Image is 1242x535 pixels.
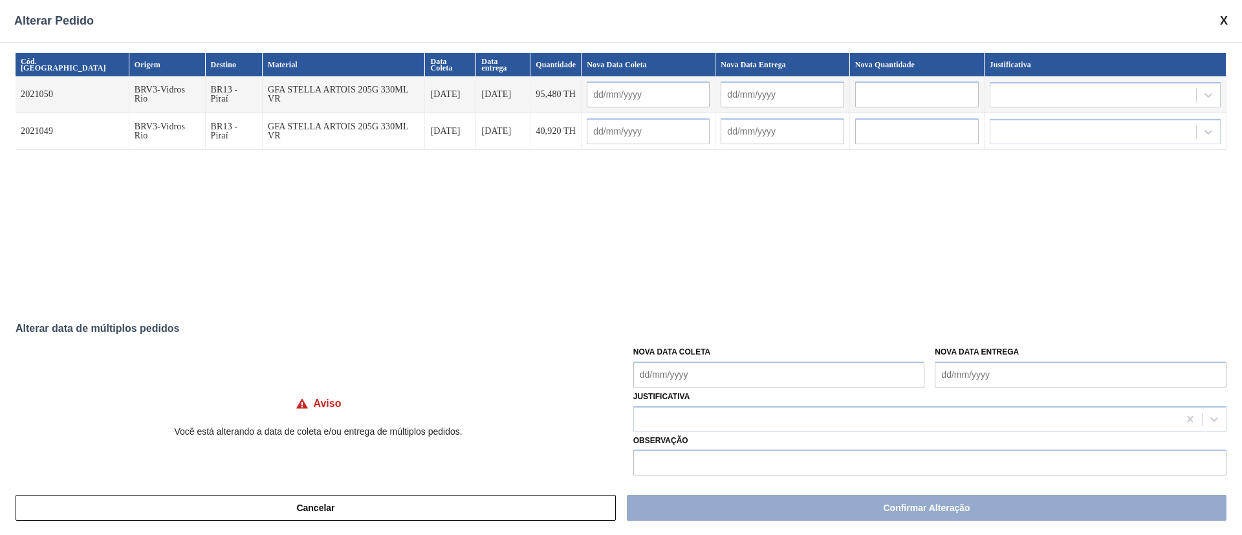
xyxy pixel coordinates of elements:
label: Justificativa [633,392,690,401]
td: GFA STELLA ARTOIS 205G 330ML VR [263,76,425,113]
td: [DATE] [425,113,476,150]
th: Nova Data Coleta [582,53,715,76]
th: Nova Quantidade [850,53,985,76]
input: dd/mm/yyyy [587,82,710,107]
td: BRV3-Vidros Rio [129,76,206,113]
td: [DATE] [476,113,530,150]
th: Data entrega [476,53,530,76]
p: Você está alterando a data de coleta e/ou entrega de múltiplos pedidos. [16,426,621,437]
td: [DATE] [476,76,530,113]
label: Nova Data Coleta [633,347,711,356]
td: BR13 - Piraí [206,76,263,113]
td: BRV3-Vidros Rio [129,113,206,150]
th: Data Coleta [425,53,476,76]
th: Justificativa [985,53,1226,76]
td: 40,920 TH [530,113,582,150]
th: Quantidade [530,53,582,76]
input: dd/mm/yyyy [721,118,844,144]
div: Alterar data de múltiplos pedidos [16,323,1226,334]
td: GFA STELLA ARTOIS 205G 330ML VR [263,113,425,150]
th: Material [263,53,425,76]
label: Observação [633,431,1226,450]
input: dd/mm/yyyy [587,118,710,144]
th: Cód. [GEOGRAPHIC_DATA] [16,53,129,76]
th: Nova Data Entrega [715,53,849,76]
td: 2021050 [16,76,129,113]
td: 2021049 [16,113,129,150]
td: [DATE] [425,76,476,113]
th: Destino [206,53,263,76]
span: Alterar Pedido [14,14,94,28]
label: Nova Data Entrega [935,347,1019,356]
th: Origem [129,53,206,76]
button: Cancelar [16,495,616,521]
td: BR13 - Piraí [206,113,263,150]
td: 95,480 TH [530,76,582,113]
input: dd/mm/yyyy [935,362,1226,388]
h4: Aviso [314,398,342,409]
input: dd/mm/yyyy [633,362,925,388]
input: dd/mm/yyyy [721,82,844,107]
